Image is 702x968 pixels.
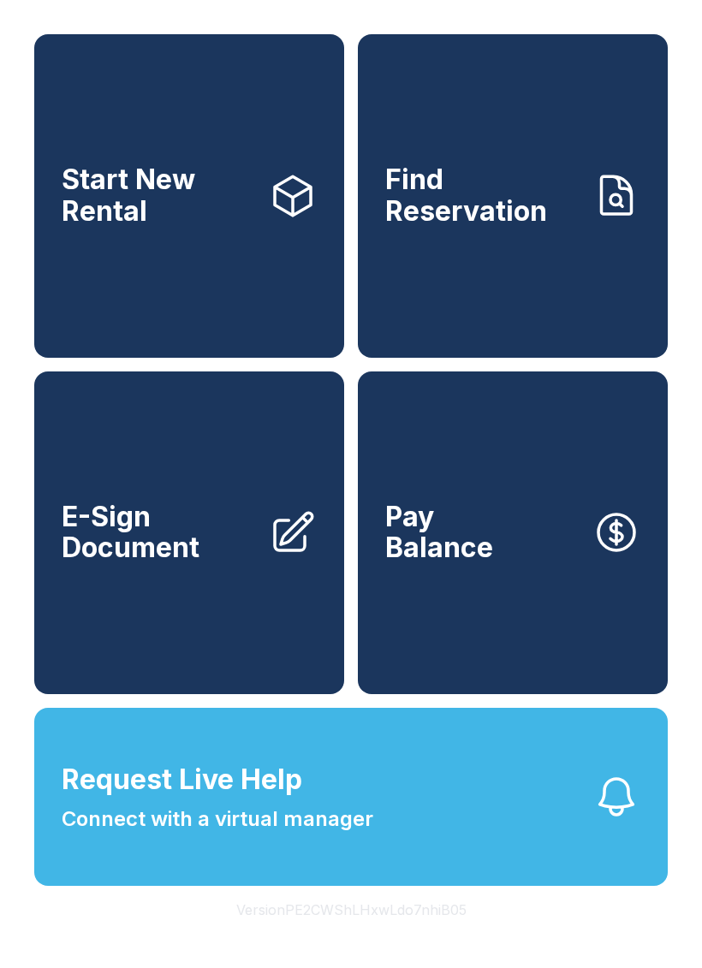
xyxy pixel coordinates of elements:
a: E-Sign Document [34,371,344,695]
span: Start New Rental [62,164,255,227]
span: Find Reservation [385,164,579,227]
span: Connect with a virtual manager [62,804,373,834]
span: Request Live Help [62,759,302,800]
a: PayBalance [358,371,668,695]
button: Request Live HelpConnect with a virtual manager [34,708,668,886]
button: VersionPE2CWShLHxwLdo7nhiB05 [223,886,480,934]
span: E-Sign Document [62,502,255,564]
a: Start New Rental [34,34,344,358]
span: Pay Balance [385,502,493,564]
a: Find Reservation [358,34,668,358]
